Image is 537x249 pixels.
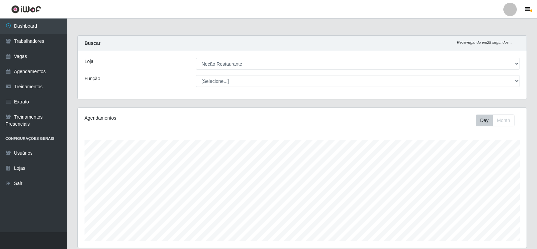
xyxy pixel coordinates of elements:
label: Função [85,75,100,82]
img: CoreUI Logo [11,5,41,13]
div: Agendamentos [85,115,260,122]
button: Day [476,115,493,126]
button: Month [493,115,514,126]
label: Loja [85,58,93,65]
div: First group [476,115,514,126]
div: Toolbar with button groups [476,115,520,126]
strong: Buscar [85,40,100,46]
i: Recarregando em 29 segundos... [457,40,512,44]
